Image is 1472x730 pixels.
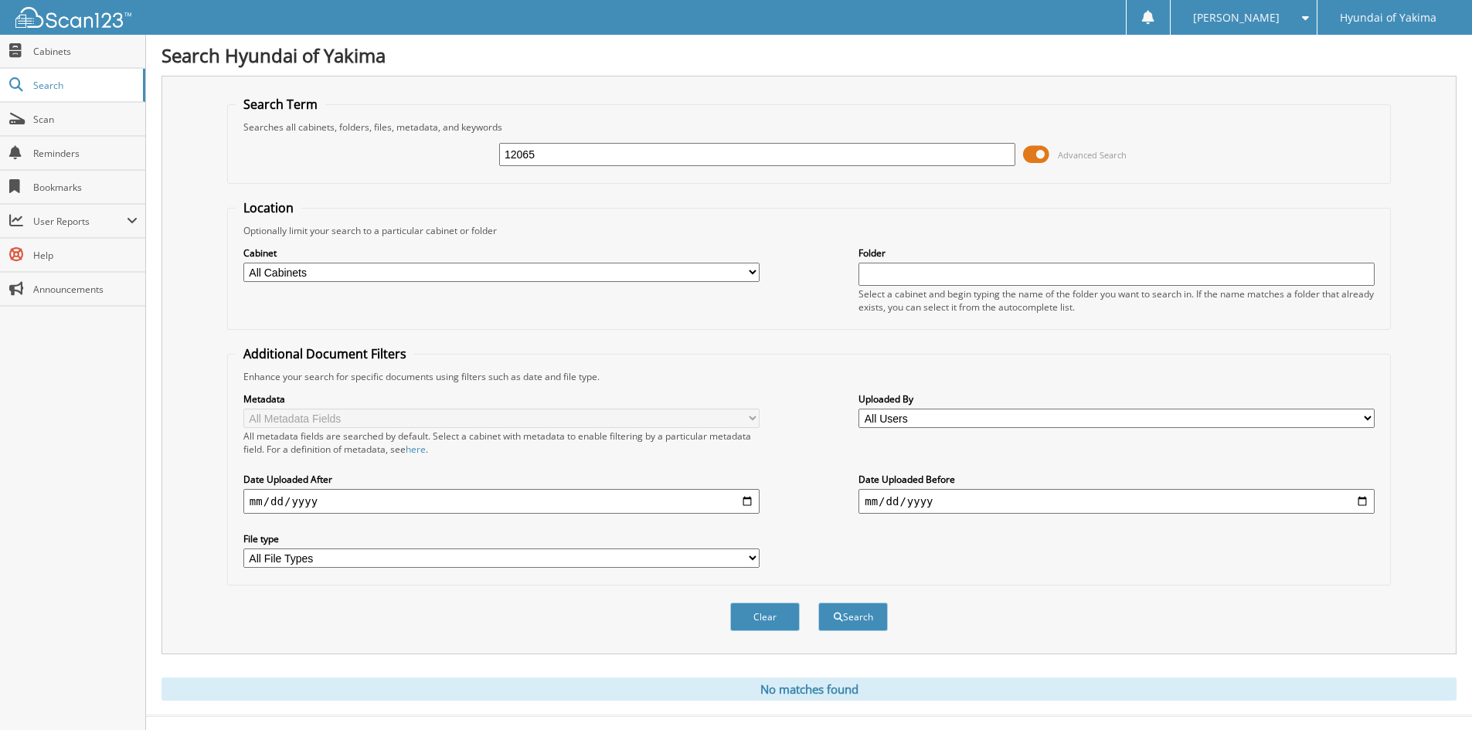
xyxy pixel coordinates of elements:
div: Select a cabinet and begin typing the name of the folder you want to search in. If the name match... [858,287,1375,314]
label: Date Uploaded Before [858,473,1375,486]
div: All metadata fields are searched by default. Select a cabinet with metadata to enable filtering b... [243,430,760,456]
label: File type [243,532,760,545]
span: Hyundai of Yakima [1340,13,1436,22]
legend: Location [236,199,301,216]
label: Metadata [243,392,760,406]
span: Announcements [33,283,138,296]
label: Uploaded By [858,392,1375,406]
a: here [406,443,426,456]
div: Searches all cabinets, folders, files, metadata, and keywords [236,121,1382,134]
span: [PERSON_NAME] [1193,13,1280,22]
div: Optionally limit your search to a particular cabinet or folder [236,224,1382,237]
input: end [858,489,1375,514]
legend: Search Term [236,96,325,113]
legend: Additional Document Filters [236,345,414,362]
span: Advanced Search [1058,149,1127,161]
label: Folder [858,246,1375,260]
h1: Search Hyundai of Yakima [161,42,1457,68]
span: Help [33,249,138,262]
img: scan123-logo-white.svg [15,7,131,28]
label: Cabinet [243,246,760,260]
span: User Reports [33,215,127,228]
span: Cabinets [33,45,138,58]
label: Date Uploaded After [243,473,760,486]
div: Enhance your search for specific documents using filters such as date and file type. [236,370,1382,383]
span: Scan [33,113,138,126]
button: Clear [730,603,800,631]
span: Reminders [33,147,138,160]
button: Search [818,603,888,631]
span: Search [33,79,135,92]
input: start [243,489,760,514]
span: Bookmarks [33,181,138,194]
div: No matches found [161,677,1457,701]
